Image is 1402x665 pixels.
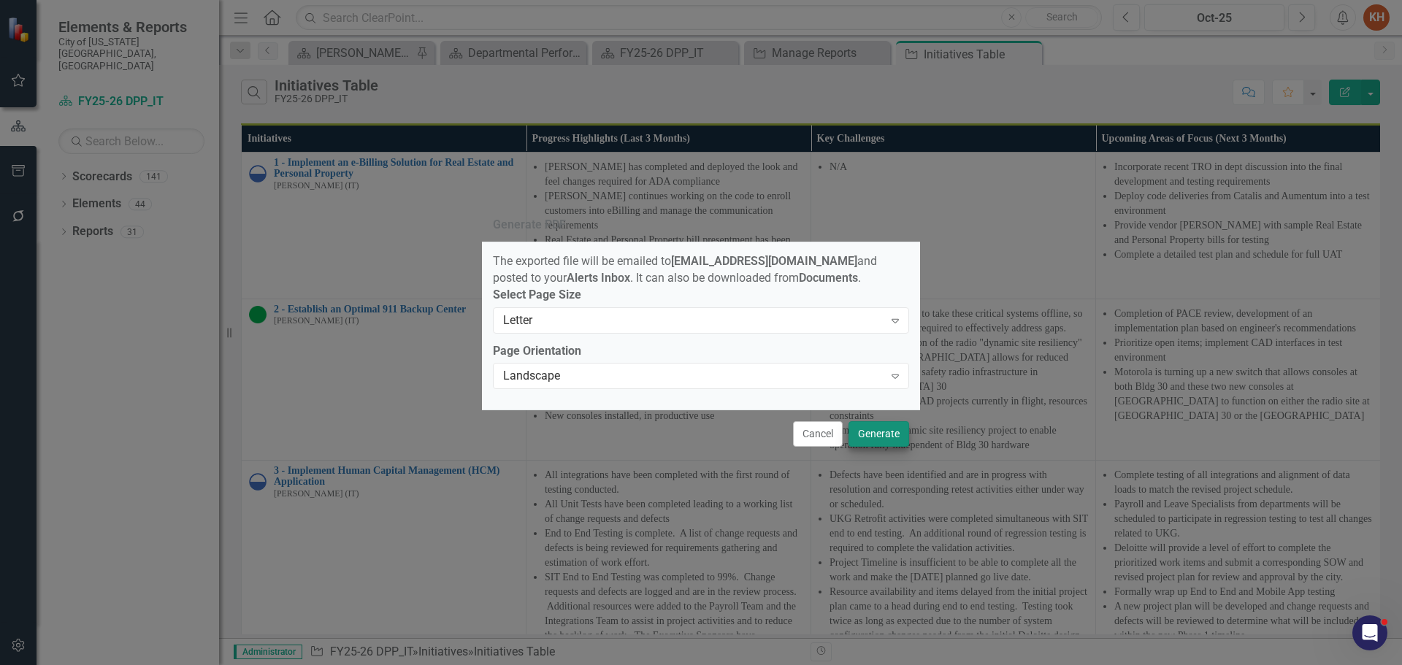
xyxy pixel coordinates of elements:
[793,421,843,447] button: Cancel
[503,368,884,385] div: Landscape
[567,271,630,285] strong: Alerts Inbox
[503,312,884,328] div: Letter
[849,421,909,447] button: Generate
[799,271,858,285] strong: Documents
[1352,615,1387,650] iframe: Intercom live chat
[493,254,877,285] span: The exported file will be emailed to and posted to your . It can also be downloaded from .
[493,287,909,304] label: Select Page Size
[493,343,909,360] label: Page Orientation
[493,218,566,231] div: Generate PDF
[671,254,857,268] strong: [EMAIL_ADDRESS][DOMAIN_NAME]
